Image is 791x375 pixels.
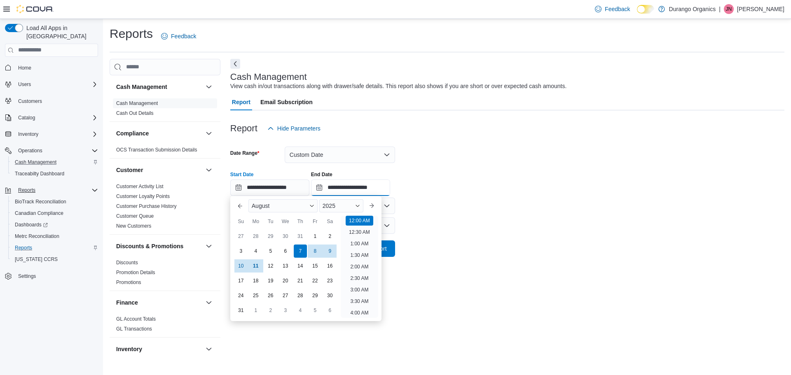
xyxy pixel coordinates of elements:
[18,98,42,105] span: Customers
[116,193,170,199] a: Customer Loyalty Points
[8,196,101,207] button: BioTrack Reconciliation
[110,258,220,291] div: Discounts & Promotions
[309,245,322,258] div: day-8
[5,58,98,304] nav: Complex example
[323,215,337,228] div: Sa
[249,230,262,243] div: day-28
[116,316,156,322] span: GL Account Totals
[116,270,155,275] a: Promotion Details
[294,259,307,273] div: day-14
[264,230,277,243] div: day-29
[116,100,158,106] a: Cash Management
[116,316,156,322] a: GL Account Totals
[346,216,373,226] li: 12:00 AM
[15,63,35,73] a: Home
[15,113,98,123] span: Catalog
[347,273,372,283] li: 2:30 AM
[319,199,363,212] div: Button. Open the year selector. 2025 is currently selected.
[347,285,372,295] li: 3:00 AM
[323,203,335,209] span: 2025
[294,215,307,228] div: Th
[279,245,292,258] div: day-6
[15,79,34,89] button: Users
[637,5,654,14] input: Dark Mode
[15,245,32,251] span: Reports
[8,207,101,219] button: Canadian Compliance
[309,274,322,287] div: day-22
[116,242,202,250] button: Discounts & Promotions
[323,245,337,258] div: day-9
[2,128,101,140] button: Inventory
[116,213,154,219] a: Customer Queue
[592,1,633,17] a: Feedback
[264,289,277,302] div: day-26
[724,4,734,14] div: Jessica Neal
[116,183,164,190] span: Customer Activity List
[15,63,98,73] span: Home
[15,221,48,228] span: Dashboards
[15,210,63,217] span: Canadian Compliance
[23,24,98,40] span: Load All Apps in [GEOGRAPHIC_DATA]
[15,256,58,263] span: [US_STATE] CCRS
[2,95,101,107] button: Customers
[309,230,322,243] div: day-1
[12,243,35,253] a: Reports
[15,96,45,106] a: Customers
[234,199,247,212] button: Previous Month
[12,169,68,179] a: Traceabilty Dashboard
[2,145,101,156] button: Operations
[116,279,141,286] span: Promotions
[347,296,372,306] li: 3:30 AM
[116,184,164,189] a: Customer Activity List
[311,179,390,196] input: Press the down key to open a popover containing a calendar.
[279,289,292,302] div: day-27
[8,168,101,179] button: Traceabilty Dashboard
[311,171,332,178] label: End Date
[12,208,67,218] a: Canadian Compliance
[15,113,38,123] button: Catalog
[15,185,39,195] button: Reports
[116,298,202,307] button: Finance
[116,242,183,250] h3: Discounts & Promotions
[15,271,98,281] span: Settings
[116,110,154,116] span: Cash Out Details
[234,230,248,243] div: day-27
[116,269,155,276] span: Promotion Details
[234,245,248,258] div: day-3
[204,82,214,92] button: Cash Management
[18,65,31,71] span: Home
[264,304,277,317] div: day-2
[116,326,152,332] a: GL Transactions
[110,314,220,337] div: Finance
[279,274,292,287] div: day-20
[116,83,167,91] h3: Cash Management
[2,79,101,90] button: Users
[12,157,98,167] span: Cash Management
[249,274,262,287] div: day-18
[230,59,240,69] button: Next
[8,254,101,265] button: [US_STATE] CCRS
[204,165,214,175] button: Customer
[384,222,390,229] button: Open list of options
[116,223,151,229] a: New Customers
[116,298,138,307] h3: Finance
[365,199,378,212] button: Next month
[248,199,318,212] div: Button. Open the month selector. August is currently selected.
[347,250,372,260] li: 1:30 AM
[15,198,66,205] span: BioTrack Reconciliation
[15,146,98,156] span: Operations
[347,308,372,318] li: 4:00 AM
[323,289,337,302] div: day-30
[234,215,248,228] div: Su
[234,289,248,302] div: day-24
[346,227,373,237] li: 12:30 AM
[15,170,64,177] span: Traceabilty Dashboard
[116,260,138,266] a: Discounts
[15,185,98,195] span: Reports
[116,280,141,285] a: Promotions
[116,203,177,210] span: Customer Purchase History
[15,233,59,240] span: Metrc Reconciliation
[204,241,214,251] button: Discounts & Promotions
